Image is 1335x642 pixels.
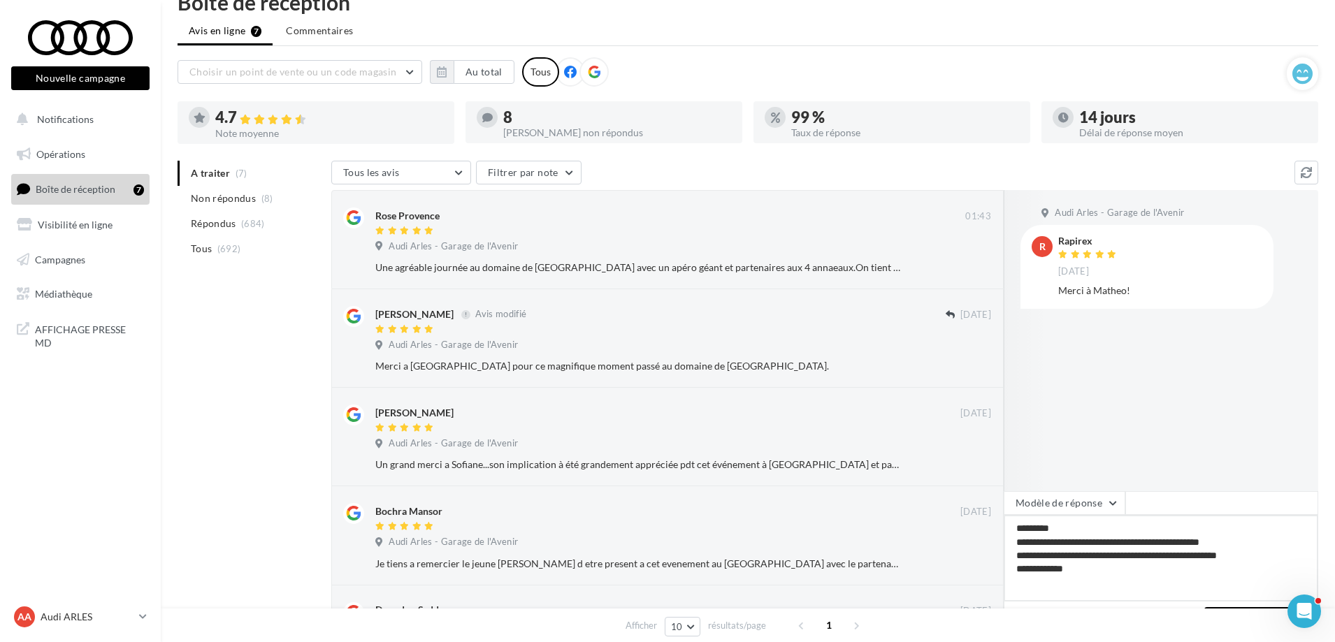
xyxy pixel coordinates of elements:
[17,610,31,624] span: AA
[1039,240,1046,254] span: R
[217,243,241,254] span: (692)
[1079,128,1307,138] div: Délai de réponse moyen
[11,66,150,90] button: Nouvelle campagne
[215,110,443,126] div: 4.7
[11,604,150,630] a: AA Audi ARLES
[503,128,731,138] div: [PERSON_NAME] non répondus
[960,605,991,618] span: [DATE]
[261,193,273,204] span: (8)
[1055,207,1184,219] span: Audi Arles - Garage de l'Avenir
[375,458,900,472] div: Un grand merci a Sofiane...son implication à été grandement appréciée pdt cet événement à [GEOGRA...
[178,60,422,84] button: Choisir un point de vente ou un code magasin
[1058,284,1262,298] div: Merci à Matheo!
[133,184,144,196] div: 7
[35,288,92,300] span: Médiathèque
[8,210,152,240] a: Visibilité en ligne
[375,557,900,571] div: Je tiens a remercier le jeune [PERSON_NAME] d etre present a cet evenement au [GEOGRAPHIC_DATA] a...
[476,161,582,184] button: Filtrer par note
[375,504,442,518] div: Bochra Mansor
[522,57,559,87] div: Tous
[8,245,152,275] a: Campagnes
[965,210,991,223] span: 01:43
[35,253,85,265] span: Campagnes
[1287,594,1321,628] iframe: Intercom live chat
[665,617,700,636] button: 10
[8,105,147,134] button: Notifications
[38,219,113,231] span: Visibilité en ligne
[215,129,443,138] div: Note moyenne
[191,191,256,205] span: Non répondus
[8,314,152,356] a: AFFICHAGE PRESSE MD
[375,359,900,373] div: Merci a [GEOGRAPHIC_DATA] pour ce magnifique moment passé au domaine de [GEOGRAPHIC_DATA].
[1004,491,1125,515] button: Modèle de réponse
[389,339,518,351] span: Audi Arles - Garage de l'Avenir
[189,66,396,78] span: Choisir un point de vente ou un code magasin
[475,309,526,320] span: Avis modifié
[375,209,440,223] div: Rose Provence
[389,437,518,450] span: Audi Arles - Garage de l'Avenir
[1204,607,1312,631] button: Poster ma réponse
[331,161,471,184] button: Tous les avis
[375,307,454,321] div: [PERSON_NAME]
[375,261,900,275] div: Une agréable journée au domaine de [GEOGRAPHIC_DATA] avec un apéro géant et partenaires aux 4 ann...
[286,24,353,38] span: Commentaires
[35,320,144,350] span: AFFICHAGE PRESSE MD
[503,110,731,125] div: 8
[671,621,683,632] span: 10
[37,113,94,125] span: Notifications
[343,166,400,178] span: Tous les avis
[36,183,115,195] span: Boîte de réception
[454,60,514,84] button: Au total
[818,614,840,636] span: 1
[41,610,133,624] p: Audi ARLES
[389,240,518,253] span: Audi Arles - Garage de l'Avenir
[960,309,991,321] span: [DATE]
[1058,265,1089,278] span: [DATE]
[1079,110,1307,125] div: 14 jours
[375,603,456,617] div: Dooodoo Ssddmm
[191,242,212,256] span: Tous
[8,140,152,169] a: Opérations
[708,619,766,632] span: résultats/page
[8,174,152,204] a: Boîte de réception7
[375,406,454,420] div: [PERSON_NAME]
[430,60,514,84] button: Au total
[960,506,991,518] span: [DATE]
[626,619,657,632] span: Afficher
[791,128,1019,138] div: Taux de réponse
[791,110,1019,125] div: 99 %
[960,407,991,420] span: [DATE]
[241,218,265,229] span: (684)
[389,536,518,548] span: Audi Arles - Garage de l'Avenir
[1058,236,1120,246] div: Rapirex
[8,279,152,309] a: Médiathèque
[36,148,85,160] span: Opérations
[191,217,236,231] span: Répondus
